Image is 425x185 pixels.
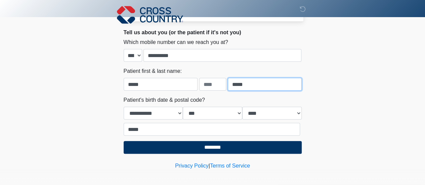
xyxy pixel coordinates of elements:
a: Terms of Service [210,163,250,169]
img: Cross Country Logo [117,5,183,25]
h2: Tell us about you (or the patient if it's not you) [124,29,302,36]
label: Patient's birth date & postal code? [124,96,205,104]
label: Which mobile number can we reach you at? [124,38,228,46]
a: Privacy Policy [175,163,209,169]
label: Patient first & last name: [124,67,182,75]
a: | [209,163,210,169]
